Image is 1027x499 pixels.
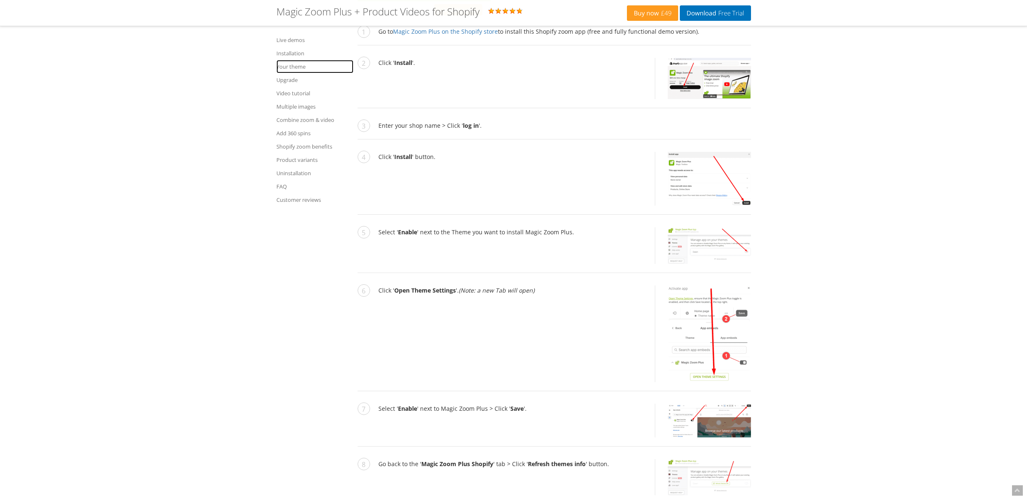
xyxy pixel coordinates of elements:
li: Click ' '. [358,58,751,108]
a: Enable Magic Zoom Plus [655,404,751,437]
strong: Enable [398,228,417,236]
img: Click Install button on Magic Zoom Plus app page [668,58,751,99]
a: Select Enable next to your theme [655,227,751,264]
strong: log in [463,122,479,129]
strong: Refresh themes info [528,460,586,468]
span: £49 [659,10,672,17]
strong: Enable [398,405,417,412]
li: Click ' ' button. [358,152,751,215]
h1: Magic Zoom Plus + Product Videos for Shopify [276,6,480,17]
img: Select Enable next to your theme [668,227,751,264]
li: Enter your shop name > Click ' '. [358,121,751,139]
img: Click Install [668,152,751,206]
a: Buy now£49 [627,5,678,21]
strong: Save [510,405,524,412]
li: Go to to install this Shopify zoom app (free and fully functional demo version). [358,27,751,45]
strong: Open Theme Settings [394,286,456,294]
a: Click Install [655,152,751,206]
em: (Note: a new Tab will open) [459,286,535,294]
a: Click Install button on Magic Zoom Plus app page [655,58,751,99]
img: Click 'Refresh themes info' button [668,459,751,495]
a: Magic Zoom Plus on the Shopify store [393,27,498,35]
img: Enable Magic Zoom Plus [668,404,751,437]
span: Free Trial [716,10,744,17]
a: Click Open Theme Settings button [655,285,751,382]
li: Select ' ' next to Magic Zoom Plus > Click ' '. [358,404,751,447]
img: Click Open Theme Settings button [668,285,751,382]
strong: Install [394,153,412,161]
li: Select ' ' next to the Theme you want to install Magic Zoom Plus. [358,227,751,273]
strong: Install [394,59,412,67]
a: Click 'Refresh themes info' button [655,459,751,495]
a: DownloadFree Trial [680,5,751,21]
li: Click ' '. [358,285,751,391]
strong: Magic Zoom Plus Shopify [421,460,493,468]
